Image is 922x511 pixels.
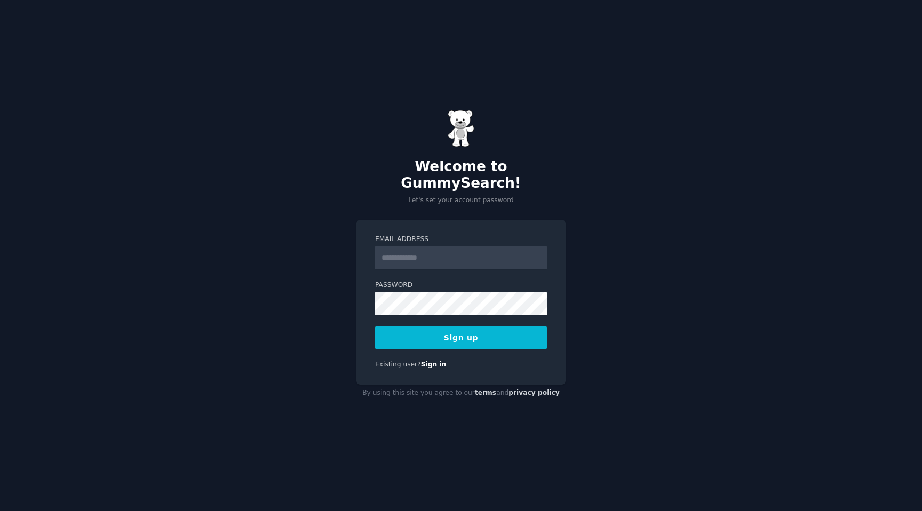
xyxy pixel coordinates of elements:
p: Let's set your account password [356,196,566,205]
span: Existing user? [375,361,421,368]
div: By using this site you agree to our and [356,385,566,402]
a: terms [475,389,496,396]
label: Email Address [375,235,547,244]
h2: Welcome to GummySearch! [356,158,566,192]
label: Password [375,281,547,290]
a: Sign in [421,361,447,368]
a: privacy policy [508,389,560,396]
button: Sign up [375,326,547,349]
img: Gummy Bear [448,110,474,147]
